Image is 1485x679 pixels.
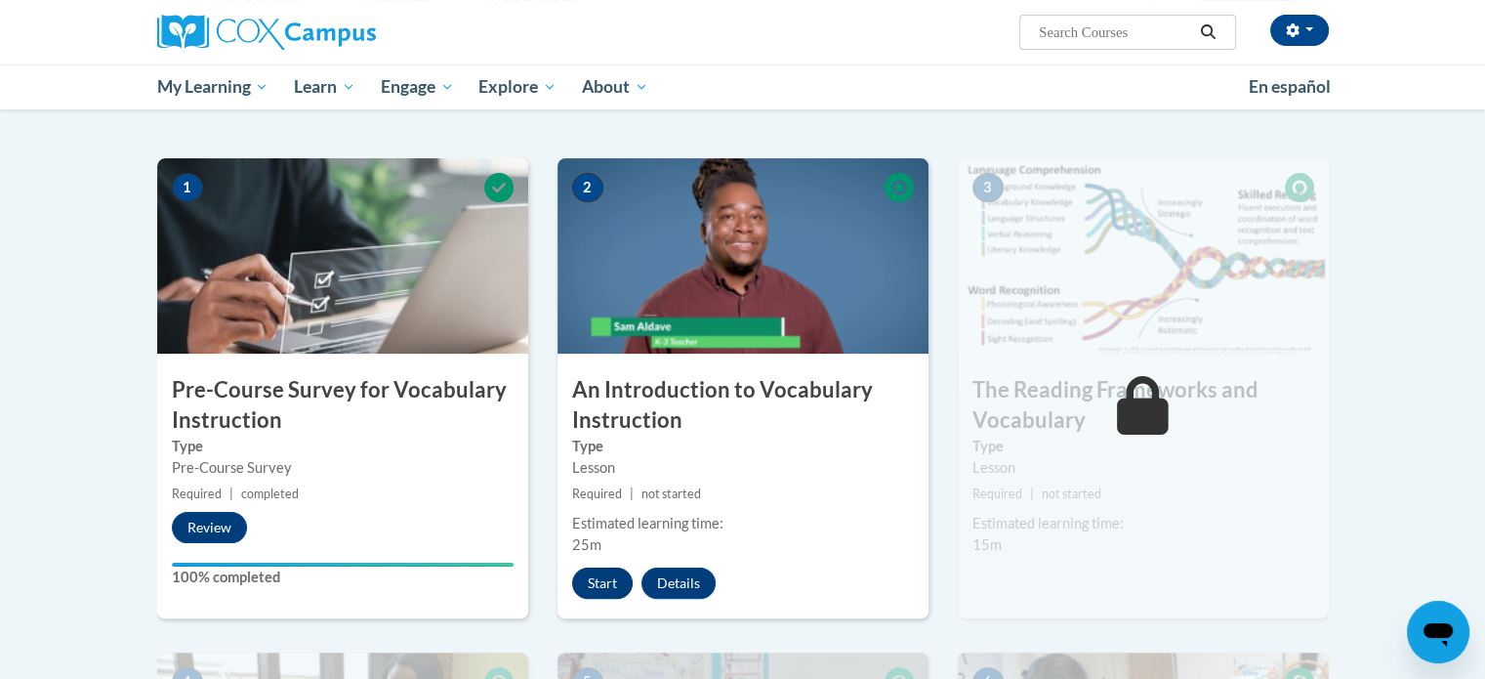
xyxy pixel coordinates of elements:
[1030,487,1034,501] span: |
[572,568,633,599] button: Start
[172,173,203,202] span: 1
[557,158,928,354] img: Course Image
[156,75,268,99] span: My Learning
[368,64,467,109] a: Engage
[229,487,233,501] span: |
[157,15,528,50] a: Cox Campus
[1249,76,1331,97] span: En español
[972,536,1002,553] span: 15m
[172,436,514,457] label: Type
[294,75,355,99] span: Learn
[972,487,1022,501] span: Required
[641,568,716,599] button: Details
[572,536,601,553] span: 25m
[172,457,514,479] div: Pre-Course Survey
[1270,15,1329,46] button: Account Settings
[381,75,454,99] span: Engage
[1193,21,1222,44] button: Search
[641,487,701,501] span: not started
[582,75,648,99] span: About
[972,457,1314,479] div: Lesson
[466,64,569,109] a: Explore
[572,173,603,202] span: 2
[972,173,1004,202] span: 3
[557,375,928,436] h3: An Introduction to Vocabulary Instruction
[1407,601,1469,663] iframe: Button to launch messaging window
[157,15,376,50] img: Cox Campus
[630,487,634,501] span: |
[572,436,914,457] label: Type
[1042,487,1101,501] span: not started
[478,75,557,99] span: Explore
[572,513,914,534] div: Estimated learning time:
[972,436,1314,457] label: Type
[572,457,914,479] div: Lesson
[241,487,299,501] span: completed
[144,64,282,109] a: My Learning
[172,487,222,501] span: Required
[1236,66,1343,107] a: En español
[172,512,247,543] button: Review
[172,563,514,567] div: Your progress
[172,567,514,588] label: 100% completed
[958,375,1329,436] h3: The Reading Frameworks and Vocabulary
[572,487,622,501] span: Required
[569,64,661,109] a: About
[958,158,1329,354] img: Course Image
[972,513,1314,534] div: Estimated learning time:
[128,64,1358,109] div: Main menu
[157,158,528,354] img: Course Image
[1037,21,1193,44] input: Search Courses
[281,64,368,109] a: Learn
[157,375,528,436] h3: Pre-Course Survey for Vocabulary Instruction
